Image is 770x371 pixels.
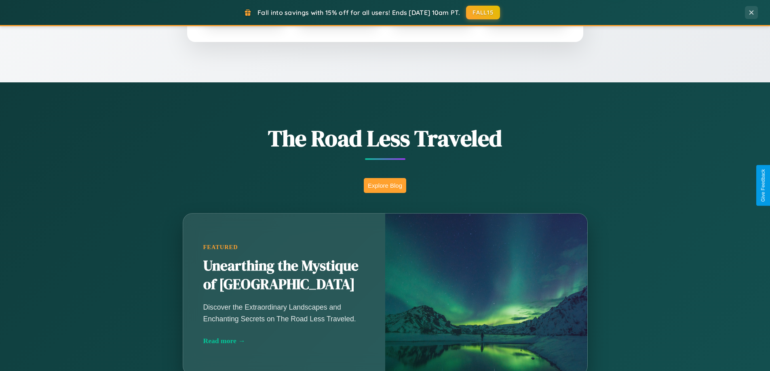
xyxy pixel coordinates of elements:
iframe: Intercom live chat [8,344,27,363]
p: Discover the Extraordinary Landscapes and Enchanting Secrets on The Road Less Traveled. [203,302,365,324]
span: Fall into savings with 15% off for all users! Ends [DATE] 10am PT. [257,8,460,17]
div: Featured [203,244,365,251]
div: Read more → [203,337,365,345]
button: FALL15 [466,6,500,19]
button: Explore Blog [364,178,406,193]
h1: The Road Less Traveled [143,123,628,154]
h2: Unearthing the Mystique of [GEOGRAPHIC_DATA] [203,257,365,294]
div: Give Feedback [760,169,766,202]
